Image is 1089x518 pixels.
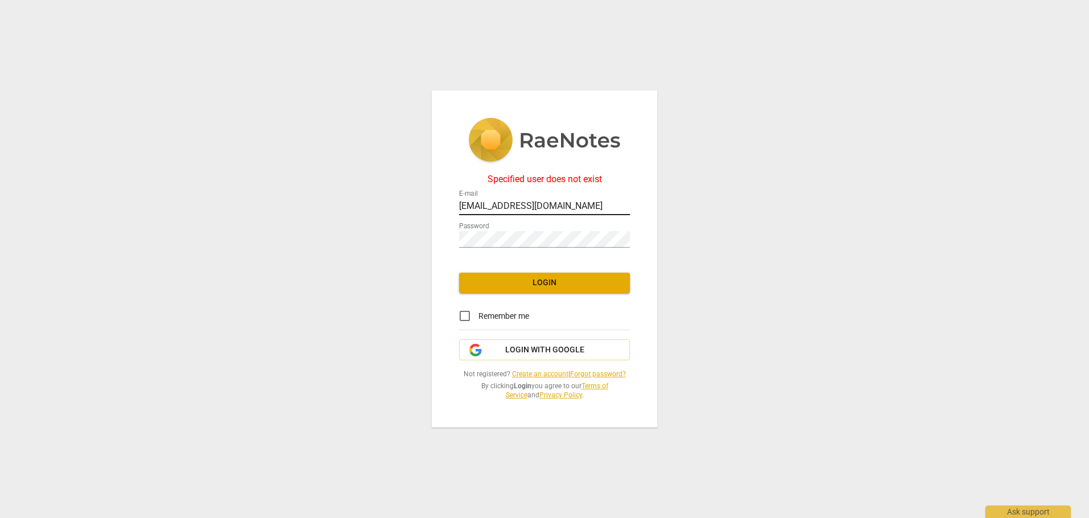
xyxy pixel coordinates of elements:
[512,370,568,378] a: Create an account
[468,277,621,289] span: Login
[505,344,584,356] span: Login with Google
[570,370,626,378] a: Forgot password?
[506,382,608,400] a: Terms of Service
[539,391,582,399] a: Privacy Policy
[459,273,630,293] button: Login
[459,190,478,197] label: E-mail
[459,223,489,229] label: Password
[468,118,621,165] img: 5ac2273c67554f335776073100b6d88f.svg
[514,382,531,390] b: Login
[459,369,630,379] span: Not registered? |
[459,174,630,184] div: Specified user does not exist
[459,339,630,361] button: Login with Google
[459,381,630,400] span: By clicking you agree to our and .
[985,505,1071,518] div: Ask support
[478,310,529,322] span: Remember me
